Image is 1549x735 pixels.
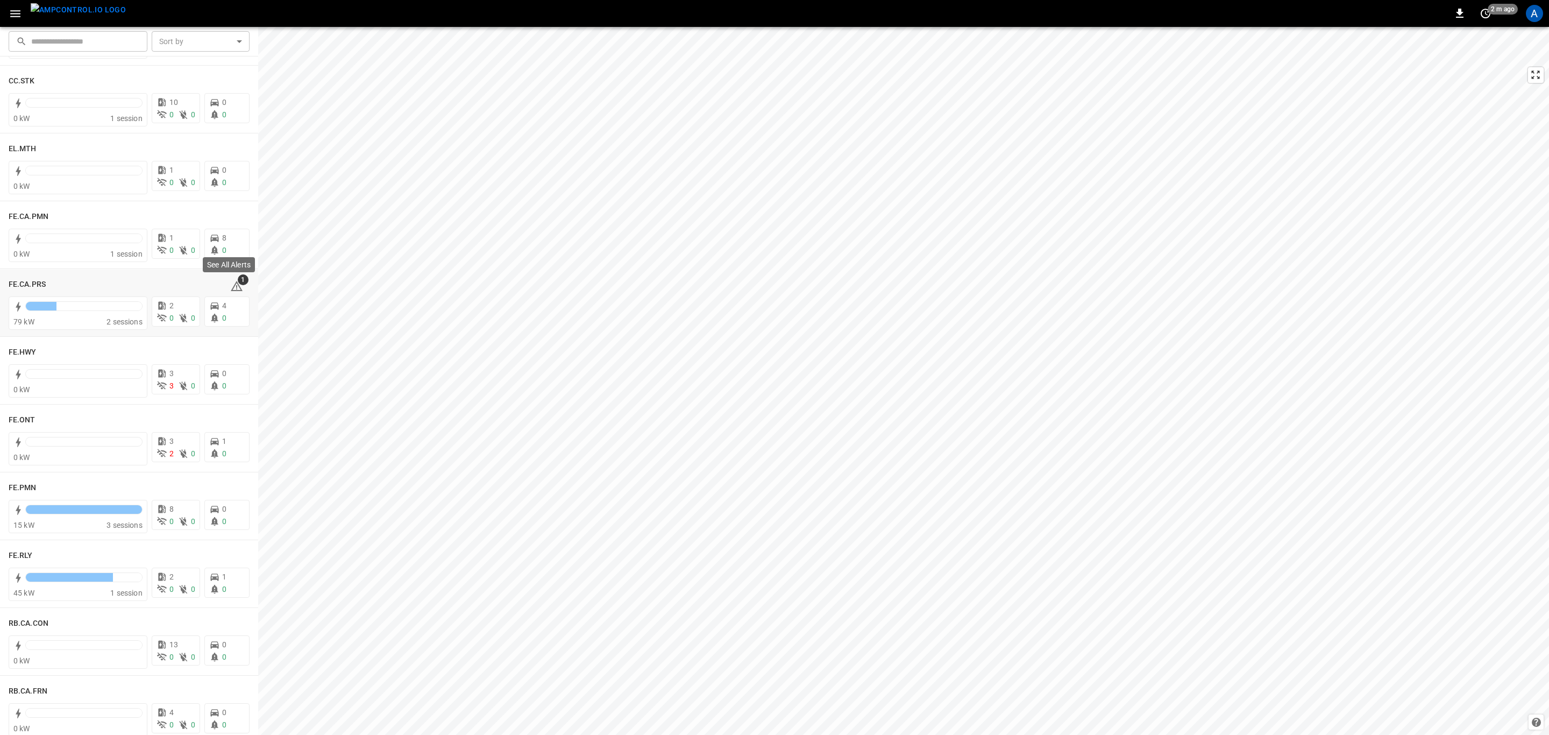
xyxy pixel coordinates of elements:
[222,640,226,649] span: 0
[106,317,143,326] span: 2 sessions
[13,182,30,190] span: 0 kW
[222,234,226,242] span: 8
[169,369,174,378] span: 3
[222,314,226,322] span: 0
[222,98,226,107] span: 0
[110,114,142,123] span: 1 session
[13,317,34,326] span: 79 kW
[169,234,174,242] span: 1
[191,449,195,458] span: 0
[13,589,34,597] span: 45 kW
[191,653,195,661] span: 0
[1477,5,1494,22] button: set refresh interval
[191,720,195,729] span: 0
[9,279,46,291] h6: FE.CA.PRS
[222,246,226,255] span: 0
[191,381,195,390] span: 0
[191,314,195,322] span: 0
[9,482,37,494] h6: FE.PMN
[222,381,226,390] span: 0
[258,27,1549,735] canvas: Map
[222,505,226,513] span: 0
[222,708,226,717] span: 0
[222,517,226,526] span: 0
[238,274,248,285] span: 1
[222,573,226,581] span: 1
[13,250,30,258] span: 0 kW
[169,720,174,729] span: 0
[207,259,251,270] p: See All Alerts
[222,585,226,593] span: 0
[191,517,195,526] span: 0
[169,437,174,446] span: 3
[13,453,30,462] span: 0 kW
[9,414,35,426] h6: FE.ONT
[222,437,226,446] span: 1
[13,521,34,529] span: 15 kW
[222,178,226,187] span: 0
[191,246,195,255] span: 0
[169,381,174,390] span: 3
[9,685,47,697] h6: RB.CA.FRN
[9,75,35,87] h6: CC.STK
[222,720,226,729] span: 0
[1526,5,1543,22] div: profile-icon
[110,250,142,258] span: 1 session
[13,656,30,665] span: 0 kW
[169,708,174,717] span: 4
[222,301,226,310] span: 4
[169,246,174,255] span: 0
[222,110,226,119] span: 0
[191,110,195,119] span: 0
[169,301,174,310] span: 2
[169,178,174,187] span: 0
[169,166,174,174] span: 1
[9,618,48,630] h6: RB.CA.CON
[222,166,226,174] span: 0
[110,589,142,597] span: 1 session
[169,98,178,107] span: 10
[222,653,226,661] span: 0
[9,143,37,155] h6: EL.MTH
[169,314,174,322] span: 0
[31,3,126,17] img: ampcontrol.io logo
[169,449,174,458] span: 2
[9,211,48,223] h6: FE.CA.PMN
[169,653,174,661] span: 0
[169,585,174,593] span: 0
[169,505,174,513] span: 8
[1488,4,1518,15] span: 2 m ago
[13,724,30,733] span: 0 kW
[13,114,30,123] span: 0 kW
[169,573,174,581] span: 2
[222,449,226,458] span: 0
[191,585,195,593] span: 0
[169,110,174,119] span: 0
[191,178,195,187] span: 0
[222,369,226,378] span: 0
[13,385,30,394] span: 0 kW
[106,521,143,529] span: 3 sessions
[9,550,33,562] h6: FE.RLY
[9,347,37,358] h6: FE.HWY
[169,517,174,526] span: 0
[169,640,178,649] span: 13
